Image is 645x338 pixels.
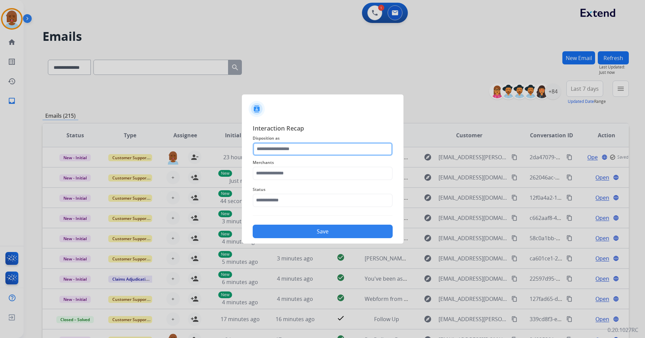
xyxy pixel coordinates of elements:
button: Save [253,225,393,238]
img: contactIcon [249,101,265,117]
span: Merchants [253,159,393,167]
span: Interaction Recap [253,123,393,134]
span: Disposition as [253,134,393,142]
p: 0.20.1027RC [608,326,638,334]
span: Status [253,186,393,194]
